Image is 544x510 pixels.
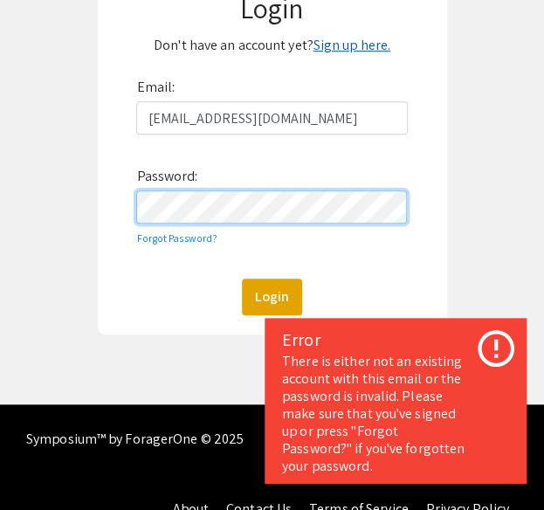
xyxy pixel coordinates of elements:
[136,162,197,190] label: Password:
[13,431,74,497] iframe: Chat
[282,353,509,475] div: There is either not an existing account with this email or the password is invalid. Please make s...
[282,327,509,353] div: Error
[136,73,175,101] label: Email:
[103,31,442,59] p: Don't have an account yet?
[26,404,244,474] div: Symposium™ by ForagerOne © 2025
[242,279,302,315] button: Login
[136,231,217,245] a: Forgot Password?
[313,36,390,54] a: Sign up here.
